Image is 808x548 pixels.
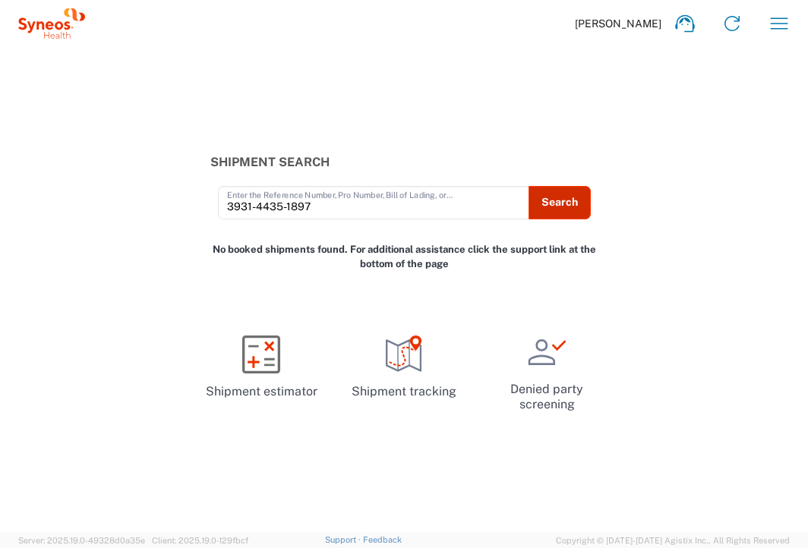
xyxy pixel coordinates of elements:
[339,321,469,412] a: Shipment tracking
[18,536,145,545] span: Server: 2025.19.0-49328d0a35e
[152,536,248,545] span: Client: 2025.19.0-129fbcf
[481,321,612,424] a: Denied party screening
[202,235,606,279] div: No booked shipments found. For additional assistance click the support link at the bottom of the ...
[210,155,598,169] h3: Shipment Search
[556,534,790,547] span: Copyright © [DATE]-[DATE] Agistix Inc., All Rights Reserved
[196,321,327,412] a: Shipment estimator
[529,186,591,219] button: Search
[575,17,661,30] span: [PERSON_NAME]
[325,535,363,544] a: Support
[363,535,402,544] a: Feedback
